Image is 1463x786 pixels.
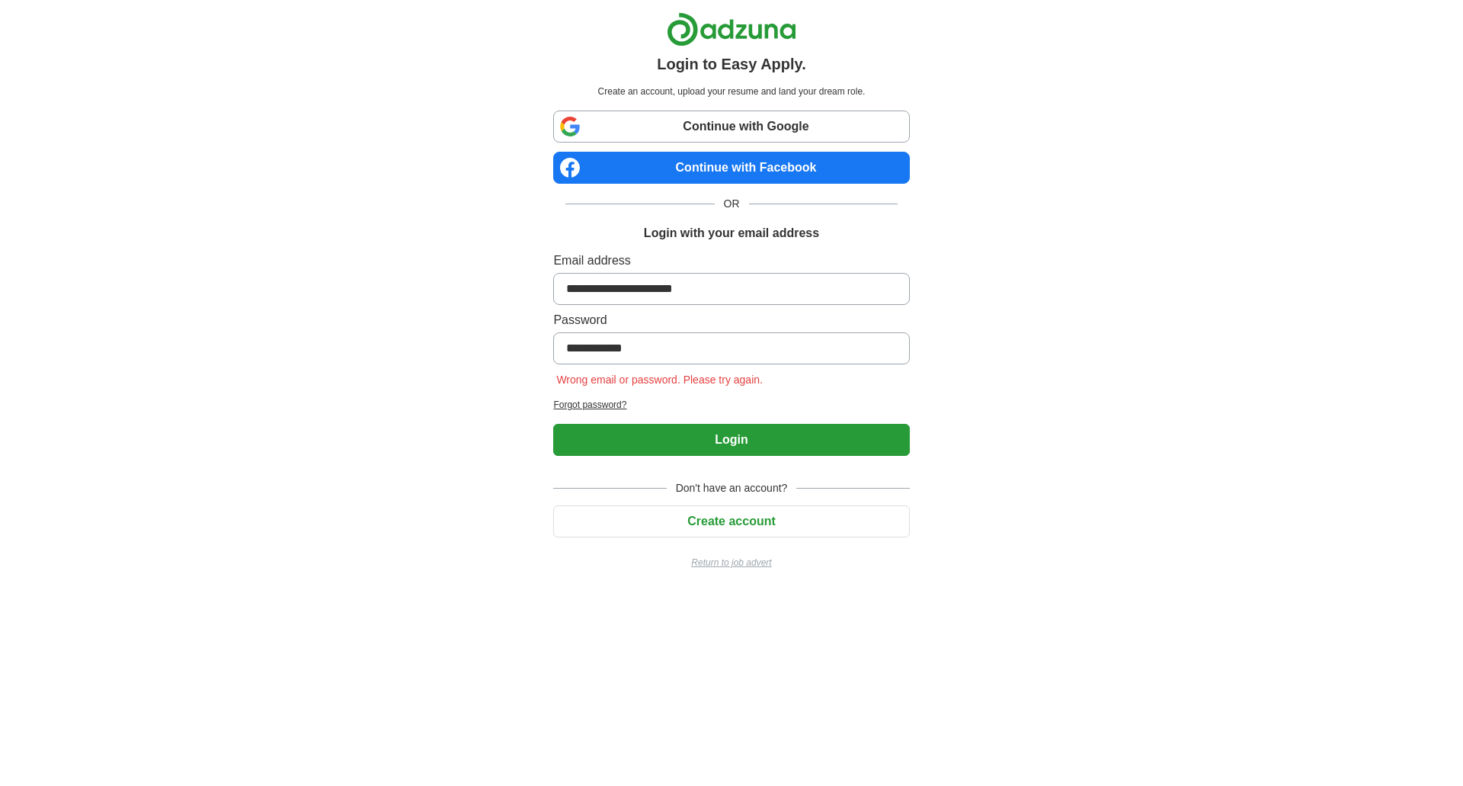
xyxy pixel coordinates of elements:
[553,515,909,528] a: Create account
[644,224,819,242] h1: Login with your email address
[667,12,796,47] img: Adzuna logo
[553,111,909,143] a: Continue with Google
[553,152,909,184] a: Continue with Facebook
[553,398,909,412] a: Forgot password?
[667,480,797,496] span: Don't have an account?
[553,311,909,329] label: Password
[553,374,766,386] span: Wrong email or password. Please try again.
[715,196,749,212] span: OR
[553,505,909,537] button: Create account
[657,53,806,75] h1: Login to Easy Apply.
[556,85,906,98] p: Create an account, upload your resume and land your dream role.
[553,252,909,270] label: Email address
[553,556,909,569] a: Return to job advert
[553,424,909,456] button: Login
